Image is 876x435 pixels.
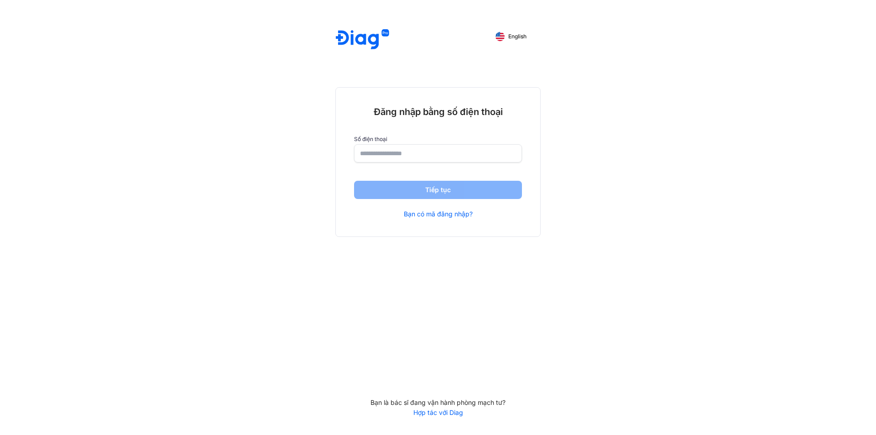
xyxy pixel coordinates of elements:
[354,181,522,199] button: Tiếp tục
[336,29,389,51] img: logo
[508,33,527,40] span: English
[354,106,522,118] div: Đăng nhập bằng số điện thoại
[495,32,505,41] img: English
[354,136,522,142] label: Số điện thoại
[335,409,541,417] a: Hợp tác với Diag
[489,29,533,44] button: English
[335,398,541,407] div: Bạn là bác sĩ đang vận hành phòng mạch tư?
[404,210,473,218] a: Bạn có mã đăng nhập?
